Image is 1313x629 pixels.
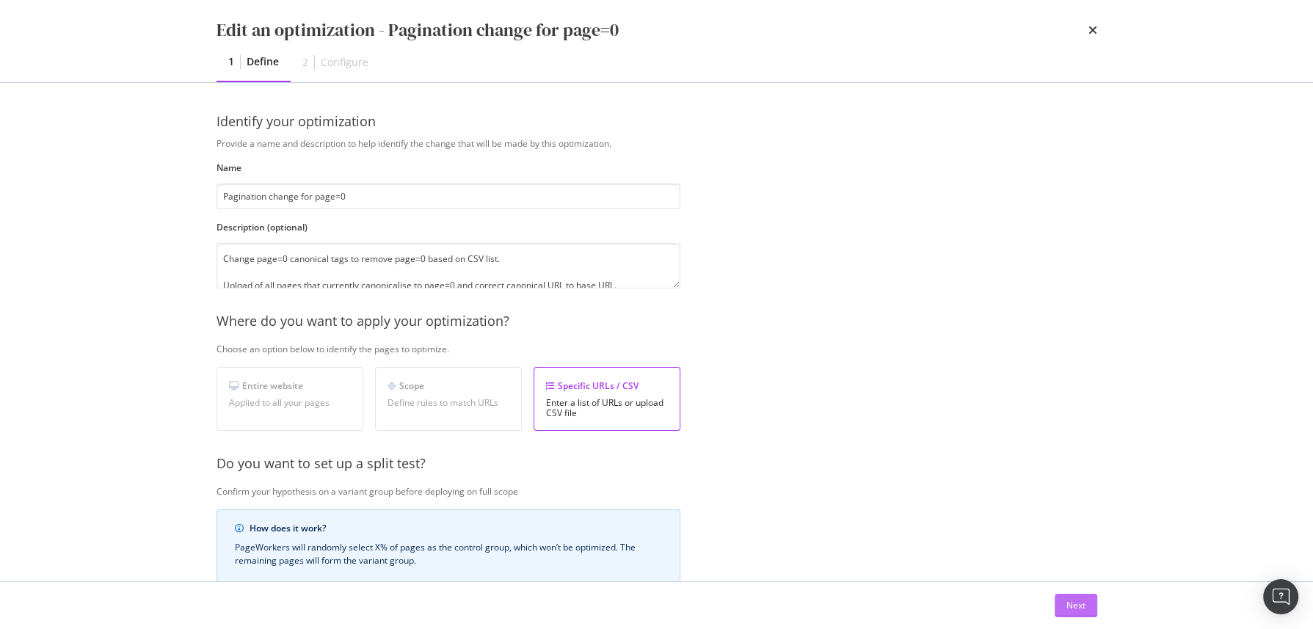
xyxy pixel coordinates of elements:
textarea: Change page=0 canonical tags to remove page=0 based on CSV list. Upload of all pages that current... [217,243,680,288]
label: Name [217,161,680,174]
div: Open Intercom Messenger [1263,579,1298,614]
div: Entire website [229,379,351,392]
div: Enter a list of URLs or upload CSV file [546,398,668,418]
input: Enter an optimization name to easily find it back [217,183,680,209]
button: Next [1055,594,1097,617]
label: Description (optional) [217,221,680,233]
div: Choose an option below to identify the pages to optimize. [217,343,1170,355]
div: Specific URLs / CSV [546,379,668,392]
div: PageWorkers will randomly select X% of pages as the control group, which won’t be optimized. The ... [235,541,662,607]
div: Do you want to set up a split test? [217,454,1170,473]
div: Define [247,54,279,69]
div: Configure [321,55,368,70]
div: times [1088,18,1097,43]
div: 1 [228,54,234,69]
div: info banner [217,509,680,619]
div: Provide a name and description to help identify the change that will be made by this optimization. [217,137,1170,150]
div: Confirm your hypothesis on a variant group before deploying on full scope [217,485,1170,498]
div: 2 [302,55,308,70]
div: Applied to all your pages [229,398,351,408]
div: Edit an optimization - Pagination change for page=0 [217,18,619,43]
div: Next [1066,599,1085,611]
div: How does it work? [250,522,662,535]
div: Define rules to match URLs [388,398,509,408]
div: Scope [388,379,509,392]
div: Identify your optimization [217,112,1097,131]
div: Where do you want to apply your optimization? [217,312,1170,331]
